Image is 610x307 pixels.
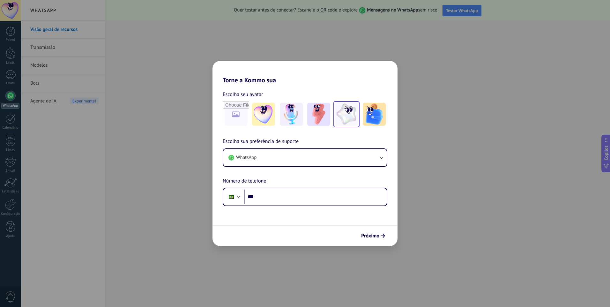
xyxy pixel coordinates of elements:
[223,90,263,99] span: Escolha seu avatar
[225,190,237,204] div: Brazil: + 55
[223,177,266,185] span: Número de telefone
[223,149,387,166] button: WhatsApp
[361,234,379,238] span: Próximo
[358,230,388,241] button: Próximo
[236,154,257,161] span: WhatsApp
[363,103,386,126] img: -5.jpeg
[280,103,303,126] img: -2.jpeg
[252,103,275,126] img: -1.jpeg
[212,61,398,84] h2: Torne a Kommo sua
[223,138,299,146] span: Escolha sua preferência de suporte
[307,103,330,126] img: -3.jpeg
[335,103,358,126] img: -4.jpeg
